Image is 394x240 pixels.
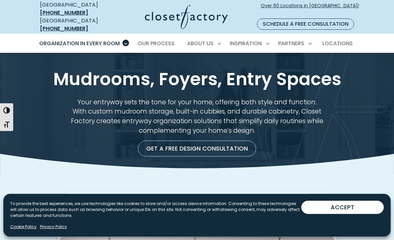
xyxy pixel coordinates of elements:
[257,18,354,30] a: Schedule a Free Consultation
[230,40,262,47] span: Inspiration
[45,69,349,90] h1: Mudrooms, Foyers, Entry Spaces
[10,224,37,230] a: Cookie Policy
[35,34,359,53] nav: Primary Menu
[138,40,175,47] span: Our Process
[278,40,304,47] span: Partners
[40,9,88,17] a: [PHONE_NUMBER]
[40,1,112,17] div: [GEOGRAPHIC_DATA]
[145,5,228,29] img: Closet Factory Logo
[40,224,67,230] a: Privacy Policy
[187,40,213,47] span: About Us
[301,201,384,214] button: ACCEPT
[261,2,359,16] span: Over 60 Locations in [GEOGRAPHIC_DATA]!
[10,201,301,219] p: To provide the best experiences, we use technologies like cookies to store and/or access device i...
[40,17,112,33] div: [GEOGRAPHIC_DATA]
[40,25,88,32] a: [PHONE_NUMBER]
[39,40,120,47] span: Organization in Every Room
[71,98,323,136] p: Your entryway sets the tone for your home, offering both style and function. With custom mudroom ...
[322,40,353,47] span: Locations
[138,141,256,156] a: Get a Free Design Consultation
